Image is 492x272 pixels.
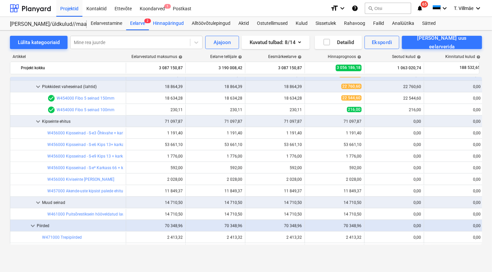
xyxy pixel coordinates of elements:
[368,6,373,11] span: search
[188,189,242,193] div: 11 849,37
[367,200,421,205] div: 0,00
[129,131,183,136] div: 1 191,40
[367,119,421,124] div: 0,00
[417,4,423,12] i: notifications
[367,131,421,136] div: 0,00
[37,221,123,231] div: Piirded
[47,212,210,217] a: W461000 Puitsõrestiksein hööveldatud laudadega panipaikades koos ustega (bruto maht)
[248,200,302,205] div: 14 710,50
[427,119,481,124] div: 0,00
[427,224,481,228] div: 0,00
[427,177,481,182] div: 0,00
[248,108,302,112] div: 230,11
[308,119,362,124] div: 71 097,87
[42,82,123,92] div: Plokkidest vaheseinad (šahtid)
[330,4,338,12] i: format_size
[188,212,242,217] div: 14 710,50
[47,131,154,136] a: W456000 Kipsseinad - S-e3 Õhkvahe + karkass 30 + kips 13
[312,17,340,30] div: Sissetulek
[126,17,149,30] div: Eelarve
[253,17,292,30] a: Ostutellimused
[308,212,362,217] div: 14 710,50
[445,54,480,59] div: Kinnitatud kulud
[47,154,152,159] a: W456000 Kipsseinad - S-e9 Kips 13 + karkass 95 + kips 13
[296,55,302,59] span: help
[129,189,183,193] div: 11 849,37
[131,54,182,59] div: Eelarvestatud maksumus
[340,17,369,30] a: Rahavoog
[248,189,302,193] div: 11 849,37
[248,235,302,240] div: 2 413,32
[308,224,362,228] div: 70 348,96
[367,212,421,217] div: 0,00
[392,54,421,59] div: Seotud kulud
[149,17,188,30] div: Hinnapäringud
[129,84,183,89] div: 18 864,39
[459,65,481,71] span: 188 532,65
[47,94,55,102] span: Eelarvereal on 1 hinnapakkumist
[308,235,362,240] div: 2 413,32
[248,119,302,124] div: 71 097,87
[42,116,123,127] div: Kipseinte ehitus
[441,4,449,12] i: keyboard_arrow_down
[144,19,151,23] span: 2
[323,38,354,47] div: Detailid
[164,4,171,9] span: 1
[47,106,55,114] span: Eelarvereal on 1 hinnapakkumist
[242,36,310,49] button: Kuvatud tulbad:8/14
[188,177,242,182] div: 2 028,00
[315,36,362,49] button: Detailid
[188,96,242,101] div: 18 634,28
[308,131,362,136] div: 1 191,40
[347,107,362,112] span: 216,00
[308,200,362,205] div: 14 710,50
[87,17,126,30] a: Eelarvestamine
[367,154,421,159] div: 0,00
[365,36,399,49] button: Ekspordi
[367,235,421,240] div: 0,00
[369,17,388,30] div: Failid
[367,177,421,182] div: 0,00
[129,63,183,73] div: 3 087 150,87
[34,199,42,207] span: keyboard_arrow_down
[248,177,302,182] div: 2 028,00
[188,166,242,170] div: 592,00
[308,142,362,147] div: 53 661,10
[129,108,183,112] div: 230,11
[129,235,183,240] div: 2 413,32
[188,224,242,228] div: 70 348,96
[129,142,183,147] div: 53 661,10
[248,224,302,228] div: 70 348,96
[372,38,392,47] div: Ekspordi
[427,96,481,101] div: 0,00
[367,166,421,170] div: 0,00
[416,55,421,59] span: help
[248,96,302,101] div: 18 634,28
[47,177,114,182] a: W456000 Kiviseinte [PERSON_NAME]
[367,224,421,228] div: 0,00
[129,119,183,124] div: 71 097,87
[42,197,123,208] div: Muud seinad
[402,36,482,49] button: [PERSON_NAME] uus eelarverida
[177,55,182,59] span: help
[388,17,418,30] div: Analüütika
[34,118,42,126] span: keyboard_arrow_down
[47,142,151,147] a: W456000 Kipsseinad - S-e6 Kips 13+ karkass 66 + kips 13
[459,240,492,272] div: Vestlusvidin
[214,38,231,47] div: Ajajoon
[409,34,475,51] div: [PERSON_NAME] uus eelarverida
[42,235,82,240] a: W471000 Trepipiirded
[427,142,481,147] div: 0,00
[367,63,421,73] div: 1 063 020,74
[475,55,480,59] span: help
[188,84,242,89] div: 18 864,39
[352,4,358,12] i: Abikeskus
[427,154,481,159] div: 0,00
[292,17,312,30] a: Kulud
[188,131,242,136] div: 1 191,40
[454,6,473,11] span: T. Villmäe
[248,131,302,136] div: 1 191,40
[248,84,302,89] div: 18 864,39
[29,222,37,230] span: keyboard_arrow_down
